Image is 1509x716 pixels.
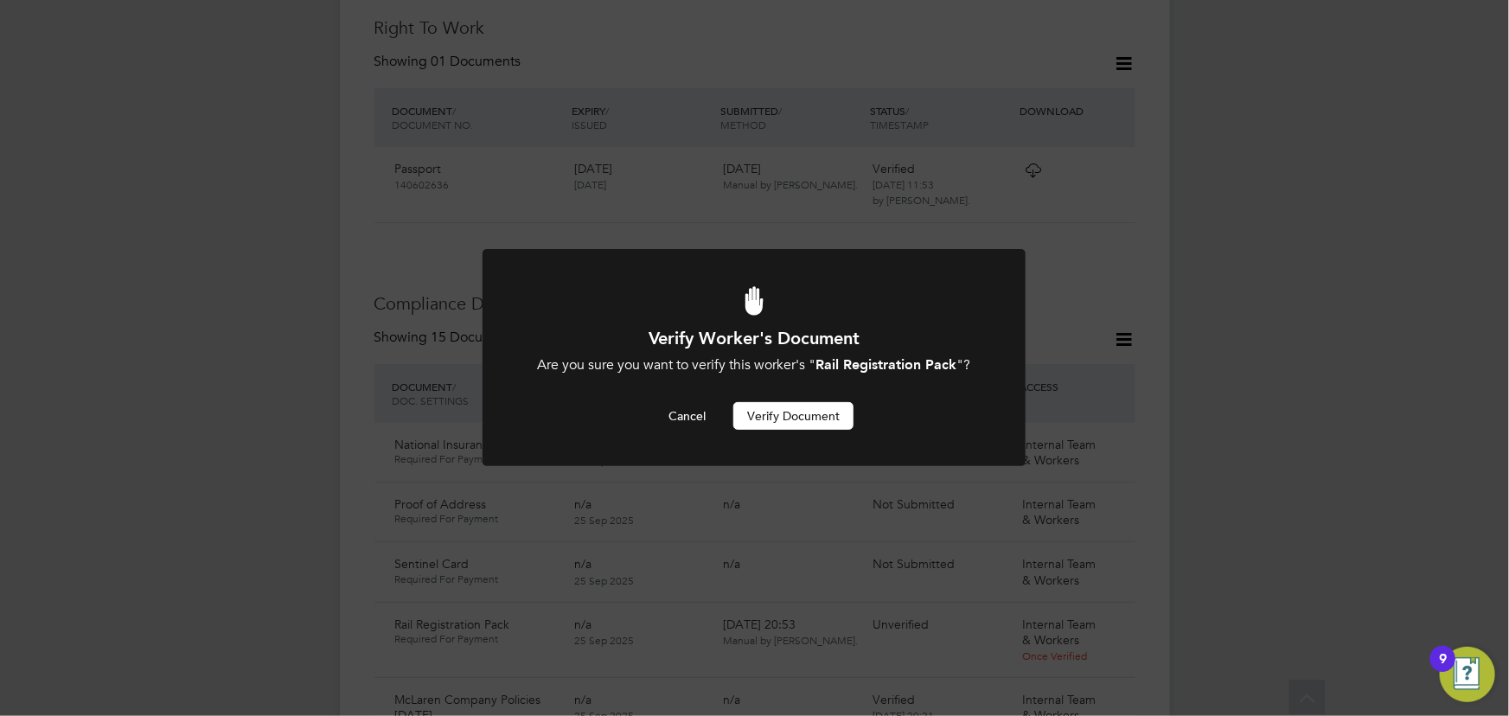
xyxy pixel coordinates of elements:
[655,402,719,430] button: Cancel
[1440,647,1495,702] button: Open Resource Center, 9 new notifications
[1439,659,1447,681] div: 9
[529,327,979,349] h1: Verify Worker's Document
[733,402,854,430] button: Verify Document
[816,356,957,373] b: Rail Registration Pack
[529,356,979,374] div: Are you sure you want to verify this worker's " "?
